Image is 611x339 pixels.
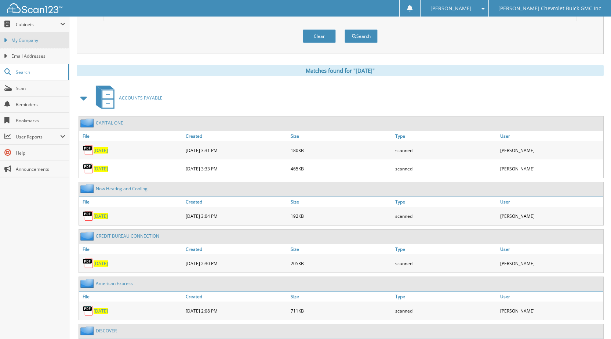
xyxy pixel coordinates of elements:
[184,197,289,207] a: Created
[184,161,289,176] div: [DATE] 3:33 PM
[16,101,65,108] span: Reminders
[345,29,378,43] button: Search
[80,184,96,193] img: folder2.png
[184,143,289,158] div: [DATE] 3:31 PM
[11,37,65,44] span: My Company
[184,209,289,223] div: [DATE] 3:04 PM
[80,118,96,127] img: folder2.png
[94,260,108,267] a: [DATE]
[289,197,394,207] a: Size
[289,209,394,223] div: 192KB
[393,292,498,302] a: Type
[16,69,64,75] span: Search
[393,303,498,318] div: scanned
[393,256,498,271] div: scanned
[11,53,65,59] span: Email Addresses
[119,95,163,101] span: ACCOUNTS PAYABLE
[498,143,603,158] div: [PERSON_NAME]
[498,303,603,318] div: [PERSON_NAME]
[289,131,394,141] a: Size
[393,131,498,141] a: Type
[83,145,94,156] img: PDF.png
[96,280,133,286] a: American Express
[7,3,62,13] img: scan123-logo-white.svg
[430,6,472,11] span: [PERSON_NAME]
[79,292,184,302] a: File
[289,143,394,158] div: 180KB
[184,292,289,302] a: Created
[16,166,65,172] span: Announcements
[80,279,96,288] img: folder2.png
[184,244,289,254] a: Created
[16,21,60,28] span: Cabinets
[79,131,184,141] a: File
[91,83,163,112] a: ACCOUNTS PAYABLE
[289,244,394,254] a: Size
[94,213,108,219] a: [DATE]
[16,118,65,124] span: Bookmarks
[289,303,394,318] div: 711KB
[574,304,611,339] iframe: Chat Widget
[79,197,184,207] a: File
[16,150,65,156] span: Help
[96,185,148,192] a: Now Heating and Cooling
[393,161,498,176] div: scanned
[289,256,394,271] div: 205KB
[498,197,603,207] a: User
[303,29,336,43] button: Clear
[96,233,159,239] a: CREDIT BUREAU CONNECTION
[96,120,123,126] a: CAPITAL ONE
[498,292,603,302] a: User
[393,244,498,254] a: Type
[83,305,94,316] img: PDF.png
[16,134,60,140] span: User Reports
[94,308,108,314] a: [DATE]
[498,244,603,254] a: User
[289,161,394,176] div: 465KB
[96,328,117,334] a: DISCOVER
[94,147,108,154] a: [DATE]
[498,6,601,11] span: [PERSON_NAME] Chevrolet Buick GMC Inc
[184,131,289,141] a: Created
[184,256,289,271] div: [DATE] 2:30 PM
[393,209,498,223] div: scanned
[498,256,603,271] div: [PERSON_NAME]
[184,303,289,318] div: [DATE] 2:08 PM
[16,85,65,91] span: Scan
[393,197,498,207] a: Type
[498,161,603,176] div: [PERSON_NAME]
[83,210,94,221] img: PDF.png
[498,209,603,223] div: [PERSON_NAME]
[79,244,184,254] a: File
[498,131,603,141] a: User
[77,65,604,76] div: Matches found for "[DATE]"
[83,258,94,269] img: PDF.png
[393,143,498,158] div: scanned
[80,231,96,241] img: folder2.png
[80,326,96,335] img: folder2.png
[94,166,108,172] a: [DATE]
[289,292,394,302] a: Size
[83,163,94,174] img: PDF.png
